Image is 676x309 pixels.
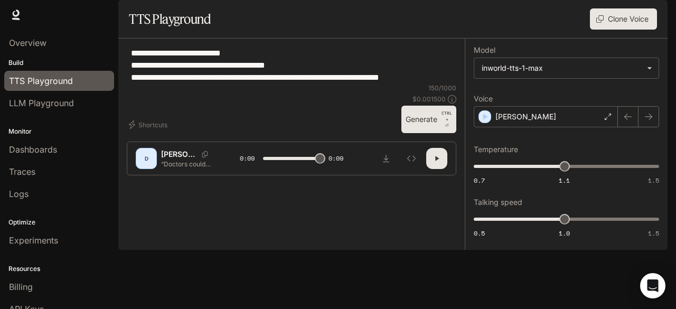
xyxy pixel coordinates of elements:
span: 1.5 [648,176,659,185]
p: Model [474,46,495,54]
p: CTRL + [442,110,452,123]
button: Download audio [375,148,397,169]
p: Voice [474,95,493,102]
p: ⏎ [442,110,452,129]
div: inworld-tts-1-max [474,58,659,78]
p: Talking speed [474,199,522,206]
div: Open Intercom Messenger [640,273,665,298]
h1: TTS Playground [129,8,211,30]
span: 0.7 [474,176,485,185]
button: Shortcuts [127,116,172,133]
p: Temperature [474,146,518,153]
div: D [138,150,155,167]
span: 1.1 [559,176,570,185]
span: 1.5 [648,229,659,238]
span: 0:09 [328,153,343,164]
p: $ 0.001500 [412,95,446,104]
p: 150 / 1000 [428,83,456,92]
span: 1.0 [559,229,570,238]
p: “Doctors could find no cure. They offered one explanation — [DEMOGRAPHIC_DATA]. In a town built o... [161,160,214,168]
button: Clone Voice [590,8,657,30]
span: 0.5 [474,229,485,238]
button: Inspect [401,148,422,169]
p: [PERSON_NAME] [495,111,556,122]
p: [PERSON_NAME] [161,149,198,160]
span: 0:09 [240,153,255,164]
button: Copy Voice ID [198,151,212,157]
button: GenerateCTRL +⏎ [401,106,456,133]
div: inworld-tts-1-max [482,63,642,73]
